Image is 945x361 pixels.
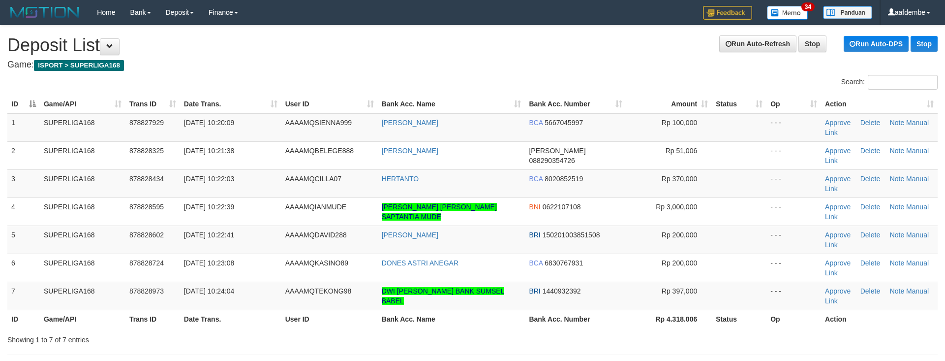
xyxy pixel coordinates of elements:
[860,259,880,267] a: Delete
[7,226,40,254] td: 5
[890,287,905,295] a: Note
[545,259,583,267] span: Copy 6830767931 to clipboard
[666,147,698,155] span: Rp 51,006
[180,310,281,328] th: Date Trans.
[662,287,697,295] span: Rp 397,000
[662,119,697,127] span: Rp 100,000
[767,6,808,20] img: Button%20Memo.svg
[129,119,164,127] span: 878827929
[378,310,525,328] th: Bank Acc. Name
[860,175,880,183] a: Delete
[543,203,581,211] span: Copy 0622107108 to clipboard
[911,36,938,52] a: Stop
[543,231,600,239] span: Copy 150201003851508 to clipboard
[285,259,348,267] span: AAAAMQKASINO89
[382,259,458,267] a: DONES ASTRI ANEGAR
[7,310,40,328] th: ID
[890,259,905,267] a: Note
[529,287,540,295] span: BRI
[184,147,234,155] span: [DATE] 10:21:38
[40,113,125,142] td: SUPERLIGA168
[766,141,821,169] td: - - -
[382,147,438,155] a: [PERSON_NAME]
[285,231,347,239] span: AAAAMQDAVID288
[285,287,352,295] span: AAAAMQTEKONG98
[626,310,712,328] th: Rp 4.318.006
[825,175,851,183] a: Approve
[529,231,540,239] span: BRI
[184,287,234,295] span: [DATE] 10:24:04
[712,95,766,113] th: Status: activate to sort column ascending
[825,119,851,127] a: Approve
[821,95,938,113] th: Action: activate to sort column ascending
[825,259,929,277] a: Manual Link
[529,147,585,155] span: [PERSON_NAME]
[766,226,821,254] td: - - -
[844,36,909,52] a: Run Auto-DPS
[626,95,712,113] th: Amount: activate to sort column ascending
[662,175,697,183] span: Rp 370,000
[281,95,378,113] th: User ID: activate to sort column ascending
[382,231,438,239] a: [PERSON_NAME]
[285,175,341,183] span: AAAAMQCILLA07
[825,259,851,267] a: Approve
[40,282,125,310] td: SUPERLIGA168
[184,259,234,267] span: [DATE] 10:23:08
[7,169,40,197] td: 3
[184,175,234,183] span: [DATE] 10:22:03
[129,175,164,183] span: 878828434
[281,310,378,328] th: User ID
[184,203,234,211] span: [DATE] 10:22:39
[890,147,905,155] a: Note
[825,231,929,249] a: Manual Link
[382,119,438,127] a: [PERSON_NAME]
[825,119,929,136] a: Manual Link
[184,231,234,239] span: [DATE] 10:22:41
[529,203,540,211] span: BNI
[825,203,929,221] a: Manual Link
[285,147,354,155] span: AAAAMQBELEGE888
[545,175,583,183] span: Copy 8020852519 to clipboard
[40,95,125,113] th: Game/API: activate to sort column ascending
[382,203,497,221] a: [PERSON_NAME] [PERSON_NAME] SAPTANTIA MUDE
[34,60,124,71] span: ISPORT > SUPERLIGA168
[129,203,164,211] span: 878828595
[890,203,905,211] a: Note
[129,287,164,295] span: 878828973
[7,60,938,70] h4: Game:
[7,331,386,345] div: Showing 1 to 7 of 7 entries
[703,6,752,20] img: Feedback.jpg
[40,310,125,328] th: Game/API
[712,310,766,328] th: Status
[766,310,821,328] th: Op
[7,254,40,282] td: 6
[525,310,626,328] th: Bank Acc. Number
[7,35,938,55] h1: Deposit List
[543,287,581,295] span: Copy 1440932392 to clipboard
[662,231,697,239] span: Rp 200,000
[525,95,626,113] th: Bank Acc. Number: activate to sort column ascending
[40,141,125,169] td: SUPERLIGA168
[766,95,821,113] th: Op: activate to sort column ascending
[841,75,938,90] label: Search:
[662,259,697,267] span: Rp 200,000
[719,35,796,52] a: Run Auto-Refresh
[125,95,180,113] th: Trans ID: activate to sort column ascending
[766,169,821,197] td: - - -
[129,259,164,267] span: 878828724
[890,119,905,127] a: Note
[825,147,929,164] a: Manual Link
[382,287,505,305] a: DWI [PERSON_NAME] BANK SUMSEL BABEL
[821,310,938,328] th: Action
[7,197,40,226] td: 4
[285,203,346,211] span: AAAAMQIANMUDE
[825,287,851,295] a: Approve
[823,6,872,19] img: panduan.png
[656,203,697,211] span: Rp 3,000,000
[825,175,929,193] a: Manual Link
[766,254,821,282] td: - - -
[40,169,125,197] td: SUPERLIGA168
[529,259,543,267] span: BCA
[890,175,905,183] a: Note
[40,226,125,254] td: SUPERLIGA168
